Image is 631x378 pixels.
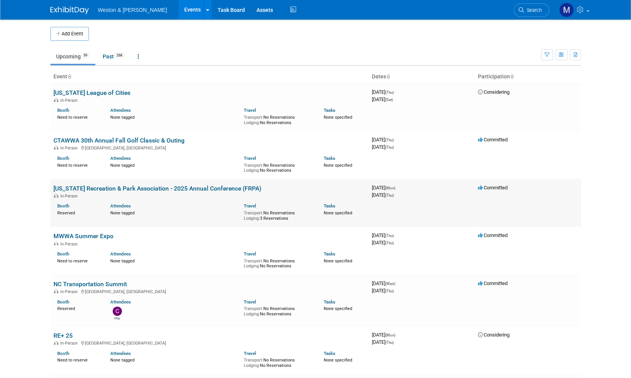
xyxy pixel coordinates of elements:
a: Booth [57,156,69,161]
span: Search [524,7,542,13]
a: [US_STATE] League of Cities [53,89,130,96]
a: Travel [244,251,256,257]
span: (Sat) [385,98,393,102]
span: In-Person [60,289,80,294]
span: (Thu) [385,90,394,94]
span: None specified [324,306,352,311]
a: Past268 [97,49,130,64]
span: Weston & [PERSON_NAME] [98,7,167,13]
img: ExhibitDay [50,7,89,14]
a: Sort by Start Date [386,73,390,80]
span: - [396,185,398,191]
a: Tasks [324,299,335,305]
div: None tagged [110,356,238,363]
a: Tasks [324,108,335,113]
a: CTAWWA 30th Annual Fall Golf Classic & Outing [53,137,185,144]
a: RE+ 25 [53,332,73,339]
span: (Mon) [385,333,395,337]
span: (Thu) [385,193,394,197]
span: [DATE] [372,144,394,150]
span: Lodging: [244,312,260,317]
a: Sort by Event Name [67,73,71,80]
span: [DATE] [372,339,394,345]
img: In-Person Event [54,289,58,293]
span: None specified [324,163,352,168]
th: Dates [369,70,475,83]
span: In-Person [60,98,80,103]
div: Need to reserve [57,161,99,168]
div: None tagged [110,113,238,120]
span: [DATE] [372,232,396,238]
span: Transport: [244,358,263,363]
div: None tagged [110,209,238,216]
span: Lodging: [244,363,260,368]
span: (Thu) [385,241,394,245]
span: Lodging: [244,216,260,221]
span: Transport: [244,306,263,311]
span: (Thu) [385,234,394,238]
span: Transport: [244,163,263,168]
span: - [395,89,396,95]
span: [DATE] [372,192,394,198]
div: [GEOGRAPHIC_DATA], [GEOGRAPHIC_DATA] [53,288,366,294]
span: In-Person [60,242,80,247]
span: (Wed) [385,282,395,286]
div: No Reservations No Reservations [244,356,312,368]
a: Booth [57,251,69,257]
span: [DATE] [372,185,398,191]
span: Transport: [244,259,263,264]
span: Considering [478,332,509,338]
span: (Thu) [385,138,394,142]
span: - [396,332,398,338]
span: None specified [324,358,352,363]
span: 268 [114,53,125,58]
th: Participation [475,70,581,83]
span: [DATE] [372,240,394,245]
div: Need to reserve [57,356,99,363]
div: Reserved [57,305,99,312]
button: Add Event [50,27,89,41]
span: Committed [478,232,508,238]
span: - [395,137,396,143]
span: Transport: [244,115,263,120]
div: [GEOGRAPHIC_DATA], [GEOGRAPHIC_DATA] [53,144,366,151]
span: Lodging: [244,120,260,125]
a: Booth [57,351,69,356]
a: Sort by Participation Type [510,73,514,80]
span: - [396,280,398,286]
a: MWWA Summer Expo [53,232,113,240]
a: Attendees [110,351,131,356]
a: Search [514,3,549,17]
img: Mary Ann Trujillo [559,3,574,17]
span: (Thu) [385,289,394,293]
span: Lodging: [244,168,260,173]
a: Booth [57,108,69,113]
div: No Reservations No Reservations [244,161,312,173]
span: Committed [478,280,508,286]
span: [DATE] [372,137,396,143]
div: No Reservations No Reservations [244,305,312,317]
a: Tasks [324,351,335,356]
a: Attendees [110,299,131,305]
a: [US_STATE] Recreation & Park Association - 2025 Annual Conference (FRPA) [53,185,261,192]
img: In-Person Event [54,146,58,149]
img: In-Person Event [54,194,58,197]
div: [GEOGRAPHIC_DATA], [GEOGRAPHIC_DATA] [53,340,366,346]
div: Chip Hutchens [112,316,122,320]
img: In-Person Event [54,341,58,345]
span: (Thu) [385,340,394,345]
div: Reserved [57,209,99,216]
a: Attendees [110,108,131,113]
a: Attendees [110,156,131,161]
a: Booth [57,299,69,305]
span: [DATE] [372,332,398,338]
span: - [395,232,396,238]
th: Event [50,70,369,83]
div: Need to reserve [57,257,99,264]
span: None specified [324,115,352,120]
span: Considering [478,89,509,95]
a: Travel [244,156,256,161]
div: Need to reserve [57,113,99,120]
span: [DATE] [372,288,394,293]
img: In-Person Event [54,98,58,102]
